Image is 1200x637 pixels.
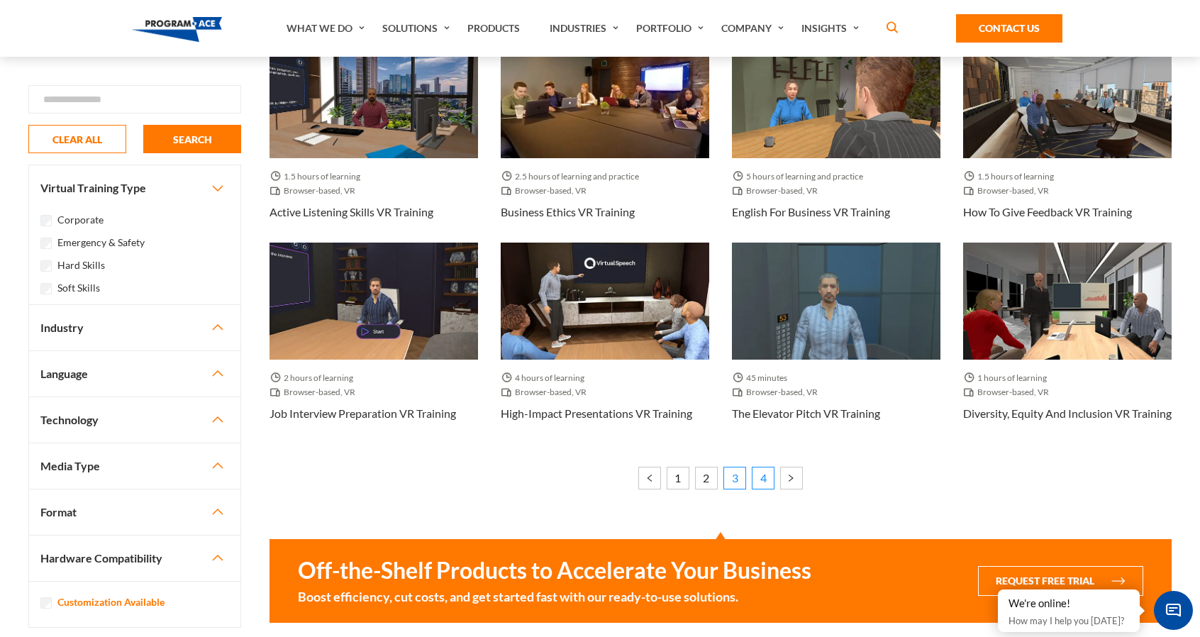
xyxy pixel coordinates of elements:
[1009,597,1129,611] div: We're online!
[752,467,774,489] a: 4
[501,40,709,242] a: Thumbnail - Business ethics VR Training 2.5 hours of learning and practice Browser-based, VR Busi...
[28,125,126,153] button: CLEAR ALL
[732,170,869,184] span: 5 hours of learning and practice
[270,405,456,422] h3: Job interview preparation VR Training
[270,184,361,198] span: Browser-based, VR
[732,385,823,399] span: Browser-based, VR
[29,536,240,581] button: Hardware Compatibility
[29,443,240,489] button: Media Type
[501,184,592,198] span: Browser-based, VR
[963,405,1172,422] h3: Diversity, equity and inclusion VR Training
[29,397,240,443] button: Technology
[270,204,433,221] h3: Active listening skills VR Training
[501,385,592,399] span: Browser-based, VR
[57,212,104,228] label: Corporate
[40,238,52,249] input: Emergency & Safety
[963,40,1172,242] a: Thumbnail - How to give feedback VR Training 1.5 hours of learning Browser-based, VR How to give ...
[732,243,940,444] a: Thumbnail - The elevator pitch VR Training 45 minutes Browser-based, VR The elevator pitch VR Tra...
[270,385,361,399] span: Browser-based, VR
[963,243,1172,444] a: Thumbnail - Diversity, equity and inclusion VR Training 1 hours of learning Browser-based, VR Div...
[40,597,52,609] input: Customization Available
[57,257,105,273] label: Hard Skills
[501,204,635,221] h3: Business ethics VR Training
[978,566,1143,596] button: Request Free Trial
[40,283,52,294] input: Soft Skills
[963,385,1055,399] span: Browser-based, VR
[963,184,1055,198] span: Browser-based, VR
[270,40,478,242] a: Thumbnail - Active listening skills VR Training 1.5 hours of learning Browser-based, VR Active li...
[270,243,478,444] a: Thumbnail - Job interview preparation VR Training 2 hours of learning Browser-based, VR Job inter...
[723,467,746,489] span: 3
[732,405,880,422] h3: The elevator pitch VR Training
[501,170,645,184] span: 2.5 hours of learning and practice
[732,184,823,198] span: Browser-based, VR
[963,170,1060,184] span: 1.5 hours of learning
[29,165,240,211] button: Virtual Training Type
[1009,612,1129,629] p: How may I help you [DATE]?
[132,17,222,42] img: Program-Ace
[732,371,793,385] span: 45 minutes
[29,489,240,535] button: Format
[57,594,165,610] label: Customization Available
[963,204,1132,221] h3: How to give feedback VR Training
[57,235,145,250] label: Emergency & Safety
[57,280,100,296] label: Soft Skills
[780,467,803,489] a: Next »
[695,467,718,489] a: 2
[501,371,590,385] span: 4 hours of learning
[732,204,890,221] h3: English for business VR Training
[667,467,689,489] a: 1
[732,40,940,242] a: Thumbnail - English for business VR Training 5 hours of learning and practice Browser-based, VR E...
[40,260,52,272] input: Hard Skills
[29,305,240,350] button: Industry
[638,467,661,489] a: « Previous
[270,371,359,385] span: 2 hours of learning
[956,14,1062,43] a: Contact Us
[1154,591,1193,630] span: Chat Widget
[270,170,366,184] span: 1.5 hours of learning
[29,351,240,397] button: Language
[963,371,1052,385] span: 1 hours of learning
[501,243,709,444] a: Thumbnail - High-impact presentations VR Training 4 hours of learning Browser-based, VR High-impa...
[40,215,52,226] input: Corporate
[298,587,811,606] small: Boost efficiency, cut costs, and get started fast with our ready-to-use solutions.
[298,556,811,585] strong: Off-the-Shelf Products to Accelerate Your Business
[501,405,692,422] h3: High-impact presentations VR Training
